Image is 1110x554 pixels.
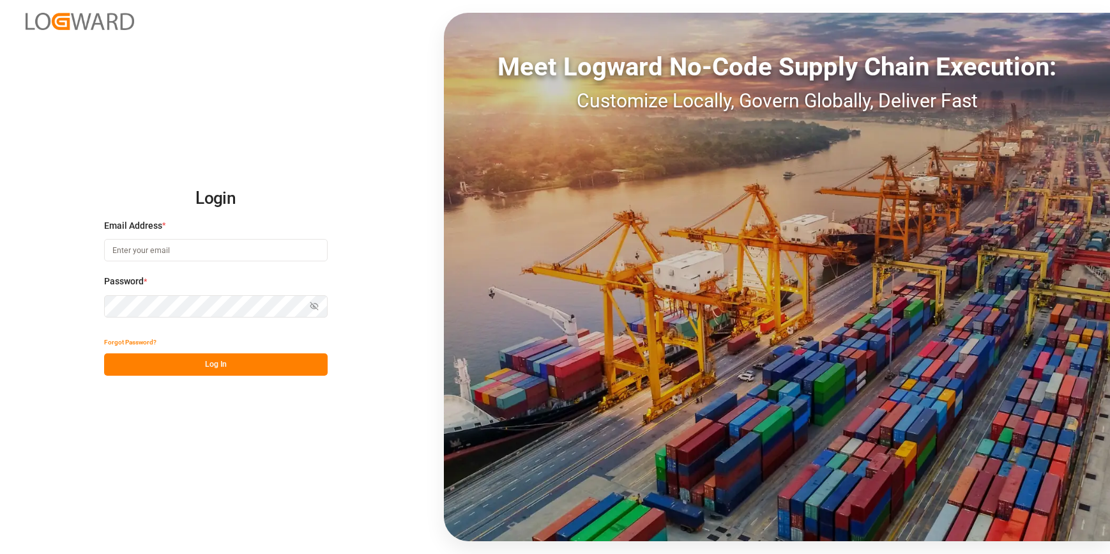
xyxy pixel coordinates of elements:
[104,239,328,261] input: Enter your email
[444,86,1110,115] div: Customize Locally, Govern Globally, Deliver Fast
[104,275,144,288] span: Password
[104,219,162,233] span: Email Address
[104,178,328,219] h2: Login
[444,48,1110,86] div: Meet Logward No-Code Supply Chain Execution:
[104,331,156,353] button: Forgot Password?
[26,13,134,30] img: Logward_new_orange.png
[104,353,328,376] button: Log In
